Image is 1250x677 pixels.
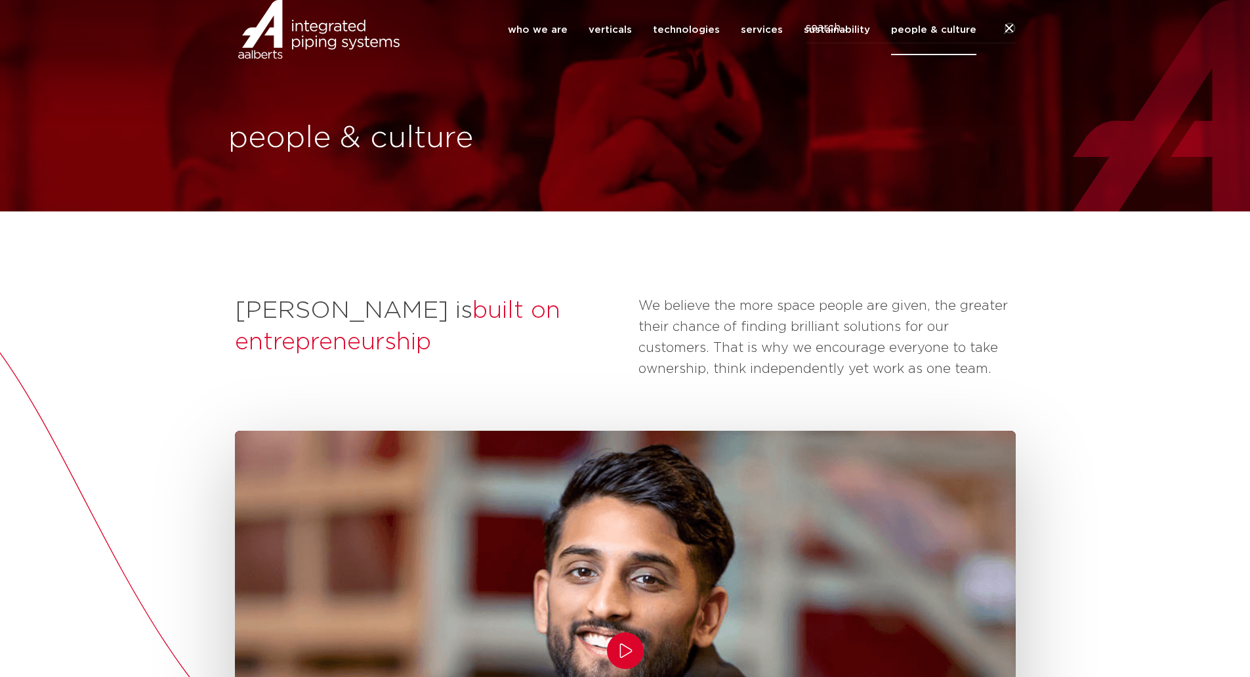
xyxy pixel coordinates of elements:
[508,5,568,55] a: who we are
[235,299,560,354] span: built on entrepreneurship
[804,5,870,55] a: sustainability
[228,118,619,160] h1: people & culture
[589,5,632,55] a: verticals
[607,632,644,669] button: Play/Pause
[891,5,976,55] a: people & culture
[508,5,976,55] nav: Menu
[235,295,625,359] h2: [PERSON_NAME] is
[741,5,783,55] a: services
[653,5,720,55] a: technologies
[638,295,1016,380] p: We believe the more space people are given, the greater their chance of finding brilliant solutio...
